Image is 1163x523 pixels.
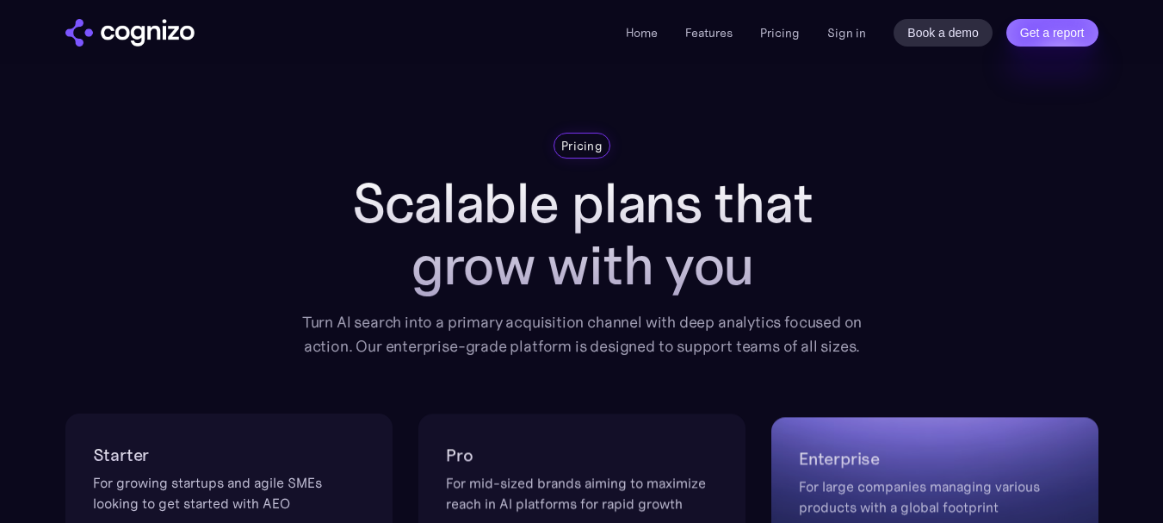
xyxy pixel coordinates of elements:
a: Features [685,25,733,40]
div: Turn AI search into a primary acquisition channel with deep analytics focused on action. Our ente... [289,310,875,358]
h2: Pro [446,441,718,469]
a: Get a report [1006,19,1098,47]
div: For large companies managing various products with a global footprint [799,476,1071,517]
img: cognizo logo [65,19,195,47]
div: Pricing [561,137,603,154]
h2: Starter [93,441,365,469]
a: Pricing [760,25,800,40]
a: Book a demo [894,19,993,47]
h2: Enterprise [799,445,1071,472]
div: For mid-sized brands aiming to maximize reach in AI platforms for rapid growth [446,472,718,514]
a: home [65,19,195,47]
div: For growing startups and agile SMEs looking to get started with AEO [93,472,365,514]
h1: Scalable plans that grow with you [289,172,875,296]
a: Sign in [827,22,866,43]
a: Home [626,25,658,40]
